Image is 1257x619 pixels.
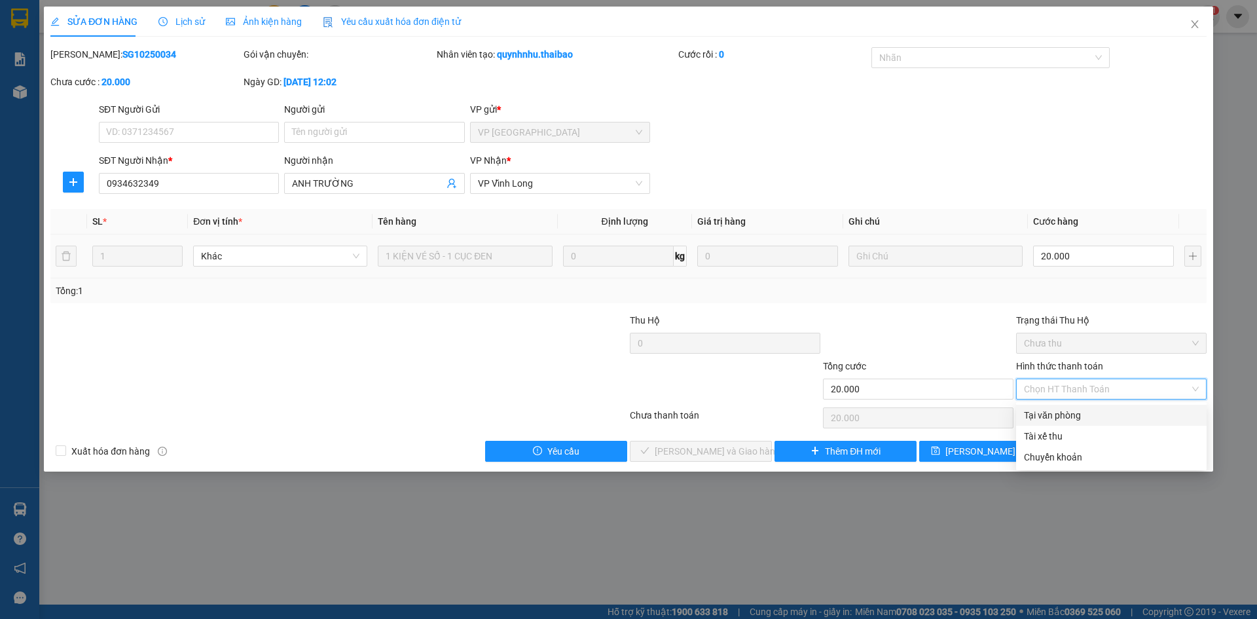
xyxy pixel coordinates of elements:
div: Người nhận [284,153,464,168]
div: Chuyển khoản [1024,450,1199,464]
span: exclamation-circle [533,446,542,457]
span: clock-circle [158,17,168,26]
label: Hình thức thanh toán [1016,361,1103,371]
span: Xuất hóa đơn hàng [66,444,155,459]
div: Tài xế thu [1024,429,1199,443]
span: Chọn HT Thanh Toán [1024,379,1199,399]
button: plus [1184,246,1201,267]
button: save[PERSON_NAME] thay đổi [919,441,1061,462]
div: Cước rồi : [678,47,869,62]
span: VP Vĩnh Long [478,174,642,193]
div: Trạng thái Thu Hộ [1016,313,1207,328]
div: Chưa cước : [50,75,241,89]
span: close [1190,19,1200,29]
b: SG10250034 [122,49,176,60]
b: 0 [719,49,724,60]
button: Close [1176,7,1213,43]
div: [PERSON_NAME]: [50,47,241,62]
span: save [931,446,940,457]
span: plus [64,177,83,187]
input: Ghi Chú [848,246,1023,267]
span: Tên hàng [378,216,416,227]
b: 20.000 [101,77,130,87]
span: info-circle [158,447,167,456]
div: Tổng: 1 [56,284,485,298]
th: Ghi chú [843,209,1028,234]
span: Giá trị hàng [697,216,746,227]
div: Gói vận chuyển: [244,47,434,62]
b: quynhnhu.thaibao [497,49,573,60]
input: VD: Bàn, Ghế [378,246,552,267]
span: Cước hàng [1033,216,1078,227]
button: plus [63,172,84,193]
span: VP Sài Gòn [478,122,642,142]
span: edit [50,17,60,26]
span: SỬA ĐƠN HÀNG [50,16,137,27]
b: [DATE] 12:02 [283,77,337,87]
button: exclamation-circleYêu cầu [485,441,627,462]
span: Yêu cầu [547,444,579,459]
span: kg [674,246,687,267]
div: Chưa thanh toán [628,408,822,431]
div: SĐT Người Nhận [99,153,279,168]
span: picture [226,17,235,26]
span: Khác [201,246,359,266]
span: Tổng cước [823,361,866,371]
span: VP Nhận [470,155,507,166]
div: Nhân viên tạo: [437,47,676,62]
span: Đơn vị tính [193,216,242,227]
span: Thêm ĐH mới [825,444,881,459]
div: Ngày GD: [244,75,434,89]
button: plusThêm ĐH mới [774,441,917,462]
span: [PERSON_NAME] thay đổi [945,444,1050,459]
div: Tại văn phòng [1024,408,1199,422]
div: VP gửi [470,102,650,117]
button: delete [56,246,77,267]
span: Thu Hộ [630,315,660,326]
input: 0 [697,246,838,267]
span: plus [811,446,820,457]
span: Ảnh kiện hàng [226,16,302,27]
img: icon [323,17,333,28]
div: SĐT Người Gửi [99,102,279,117]
span: Định lượng [602,216,648,227]
span: user-add [446,178,457,189]
span: Chưa thu [1024,333,1199,353]
div: Người gửi [284,102,464,117]
span: SL [92,216,103,227]
span: Yêu cầu xuất hóa đơn điện tử [323,16,461,27]
button: check[PERSON_NAME] và Giao hàng [630,441,772,462]
span: Lịch sử [158,16,205,27]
